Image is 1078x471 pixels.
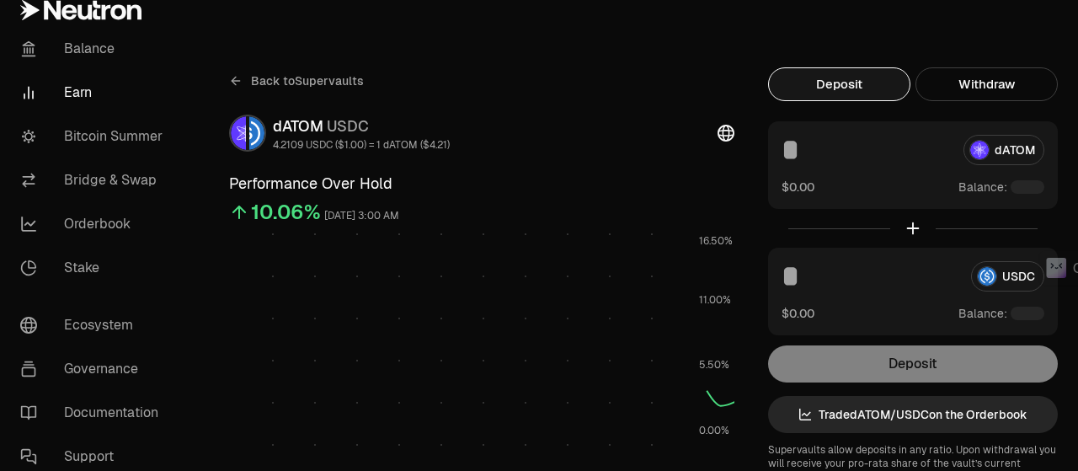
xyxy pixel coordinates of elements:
div: 4.2109 USDC ($1.00) = 1 dATOM ($4.21) [273,138,450,152]
a: Balance [7,27,182,71]
a: Documentation [7,391,182,435]
img: USDC Logo [249,116,264,150]
a: Bridge & Swap [7,158,182,202]
button: Withdraw [915,67,1058,101]
h3: Performance Over Hold [229,172,734,195]
a: Back toSupervaults [229,67,364,94]
img: dATOM Logo [231,116,246,150]
span: Back to Supervaults [251,72,364,89]
tspan: 16.50% [699,234,733,248]
a: Orderbook [7,202,182,246]
tspan: 11.00% [699,293,731,307]
span: USDC [327,116,369,136]
a: Governance [7,347,182,391]
a: Stake [7,246,182,290]
button: $0.00 [782,179,814,195]
button: $0.00 [782,305,814,322]
div: [DATE] 3:00 AM [324,206,399,226]
button: Deposit [768,67,910,101]
span: Balance: [958,305,1007,322]
a: Bitcoin Summer [7,115,182,158]
span: Balance: [958,179,1007,195]
div: 10.06% [251,199,321,226]
div: dATOM [273,115,450,138]
tspan: 0.00% [699,424,729,437]
a: TradedATOM/USDCon the Orderbook [768,396,1058,433]
a: Ecosystem [7,303,182,347]
tspan: 5.50% [699,358,729,372]
a: Earn [7,71,182,115]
